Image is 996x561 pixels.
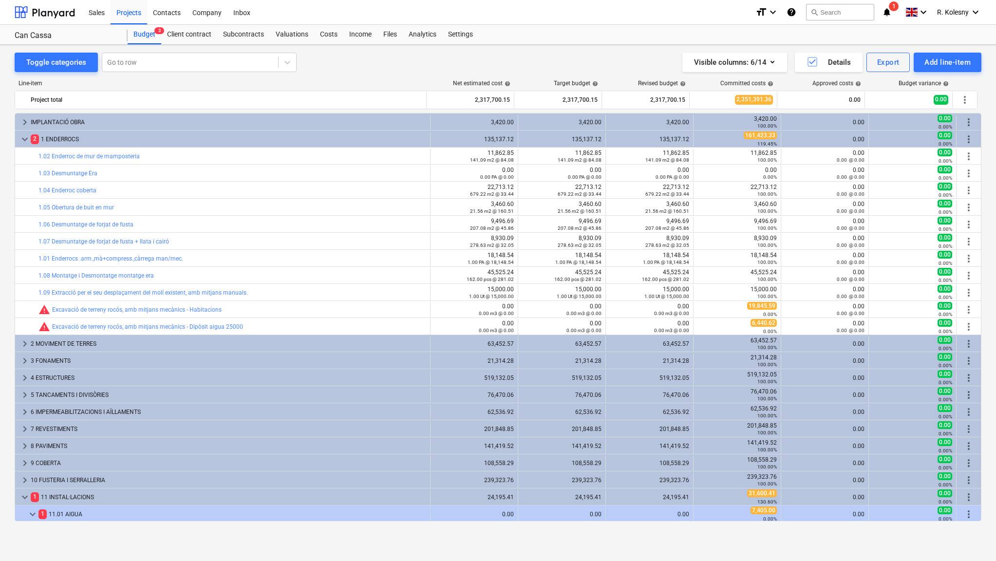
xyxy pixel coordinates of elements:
[795,53,863,72] button: Details
[19,389,31,401] span: keyboard_arrow_right
[31,336,426,352] div: 2 MOVIMENT DE TERRES
[697,235,777,248] div: 8,930.09
[939,209,952,215] small: 0.00%
[938,217,952,224] span: 0.00
[38,255,183,262] a: 1.01 Enderrocs .arm.,mà+compress.,càrrega man/mec.
[939,295,952,300] small: 0.00%
[963,219,975,230] span: More actions
[970,6,981,18] i: keyboard_arrow_down
[694,56,775,69] div: Visible columns : 6/14
[939,329,952,334] small: 0.00%
[938,251,952,259] span: 0.00
[610,218,689,231] div: 9,496.69
[19,355,31,367] span: keyboard_arrow_right
[31,114,426,130] div: IMPLANTACIÓ OBRA
[31,387,426,403] div: 5 TANCAMENTS I DIVISÒRIES
[314,25,343,44] a: Costs
[810,8,818,16] span: search
[645,157,689,163] small: 141.09 m2 @ 84.08
[19,338,31,350] span: keyboard_arrow_right
[557,294,601,299] small: 1.00 Ut @ 15,000.00
[19,116,31,128] span: keyboard_arrow_right
[963,440,975,452] span: More actions
[558,157,601,163] small: 141.09 m2 @ 84.08
[963,116,975,128] span: More actions
[610,320,689,334] div: 0.00
[434,320,514,334] div: 0.00
[785,252,864,265] div: 0.00
[678,81,686,87] span: help
[558,243,601,248] small: 278.63 m2 @ 32.05
[963,372,975,384] span: More actions
[470,225,514,231] small: 207.08 m2 @ 45.86
[467,277,514,282] small: 162.00 pcs @ 281.02
[807,56,851,69] div: Details
[38,304,50,316] span: Committed costs exceed revised budget
[757,379,777,384] small: 100.00%
[522,269,601,282] div: 45,525.24
[939,261,952,266] small: 0.00%
[757,243,777,248] small: 100.00%
[963,185,975,196] span: More actions
[38,272,154,279] a: 1.08 Montatge i Desmontatge montatge era
[38,321,50,333] span: Committed costs exceed revised budget
[610,357,689,364] div: 21,314.28
[554,80,598,87] div: Target budget
[744,131,777,139] span: 161,423.33
[15,53,98,72] button: Toggle categories
[766,81,773,87] span: help
[128,25,161,44] a: Budget3
[31,134,39,144] span: 2
[270,25,314,44] a: Valuations
[812,80,861,87] div: Approved costs
[963,270,975,281] span: More actions
[434,218,514,231] div: 9,496.69
[938,114,952,122] span: 0.00
[682,53,787,72] button: Visible columns:6/14
[638,80,686,87] div: Revised budget
[52,306,222,313] a: Excavació de terreny rocós, amb mitjans mecànics - Habitacions
[837,277,864,282] small: 0.00 @ 0.00
[785,320,864,334] div: 0.00
[785,286,864,299] div: 0.00
[38,187,96,194] a: 1.04 Enderroc coberta
[610,286,689,299] div: 15,000.00
[522,374,601,381] div: 519,132.05
[963,423,975,435] span: More actions
[434,201,514,214] div: 3,460.60
[654,328,689,333] small: 0.00 m3 @ 0.00
[959,94,971,106] span: More actions
[377,25,403,44] a: Files
[697,167,777,180] div: 0.00
[19,372,31,384] span: keyboard_arrow_right
[38,221,133,228] a: 1.06 Desmuntatge de forjat de fusta
[403,25,442,44] a: Analytics
[963,168,975,179] span: More actions
[555,260,601,265] small: 1.00 PA @ 18,148.54
[343,25,377,44] a: Income
[963,133,975,145] span: More actions
[610,374,689,381] div: 519,132.05
[26,56,86,69] div: Toggle categories
[434,340,514,347] div: 63,452.57
[755,6,767,18] i: format_size
[866,53,910,72] button: Export
[963,406,975,418] span: More actions
[938,183,952,190] span: 0.00
[757,123,777,129] small: 100.00%
[941,81,949,87] span: help
[939,243,952,249] small: 0.00%
[837,260,864,265] small: 0.00 @ 0.00
[590,81,598,87] span: help
[522,184,601,197] div: 22,713.12
[610,184,689,197] div: 22,713.12
[785,136,864,143] div: 0.00
[963,287,975,299] span: More actions
[479,328,514,333] small: 0.00 m3 @ 0.00
[837,157,864,163] small: 0.00 @ 0.00
[19,440,31,452] span: keyboard_arrow_right
[470,157,514,163] small: 141.09 m2 @ 84.08
[19,406,31,418] span: keyboard_arrow_right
